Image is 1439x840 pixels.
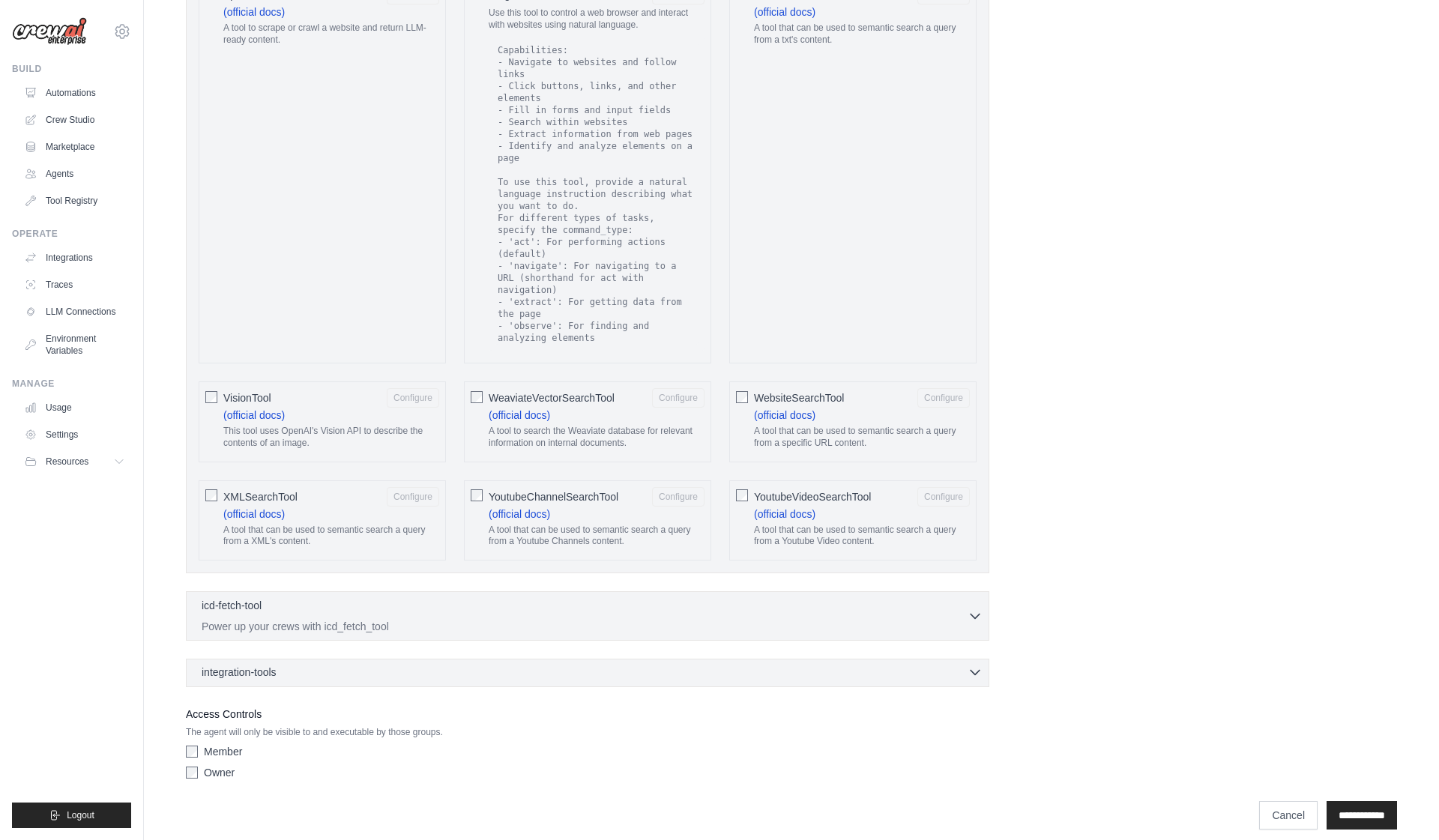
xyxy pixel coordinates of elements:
button: XMLSearchTool (official docs) A tool that can be used to semantic search a query from a XML's con... [387,487,439,507]
a: (official docs) [754,6,815,18]
span: VisionTool [223,390,271,405]
a: (official docs) [223,508,285,520]
a: Usage [18,396,131,420]
a: Environment Variables [18,327,131,363]
p: A tool that can be used to semantic search a query from a XML's content. [223,525,439,548]
span: integration-tools [202,665,277,680]
a: Integrations [18,246,131,270]
p: Use this tool to control a web browser and interact with websites using natural language. [489,7,705,31]
a: (official docs) [489,409,550,421]
a: Marketplace [18,135,131,159]
a: Automations [18,81,131,105]
span: XMLSearchTool [223,489,298,504]
span: WeaviateVectorSearchTool [489,390,615,405]
button: YoutubeChannelSearchTool (official docs) A tool that can be used to semantic search a query from ... [652,487,705,507]
a: Cancel [1259,801,1318,830]
p: icd-fetch-tool [202,598,262,613]
a: Agents [18,162,131,186]
button: integration-tools [193,665,983,680]
a: (official docs) [754,508,815,520]
a: Traces [18,273,131,297]
p: A tool that can be used to semantic search a query from a specific URL content. [754,426,970,449]
span: Logout [67,809,94,821]
span: YoutubeVideoSearchTool [754,489,871,504]
p: A tool that can be used to semantic search a query from a Youtube Channels content. [489,525,705,548]
button: icd-fetch-tool Power up your crews with icd_fetch_tool [193,598,983,634]
label: Access Controls [186,705,989,723]
p: Power up your crews with icd_fetch_tool [202,619,968,634]
button: WebsiteSearchTool (official docs) A tool that can be used to semantic search a query from a speci... [917,388,970,408]
button: VisionTool (official docs) This tool uses OpenAI's Vision API to describe the contents of an image. [387,388,439,408]
p: The agent will only be visible to and executable by those groups. [186,726,989,738]
span: Resources [46,456,88,468]
p: A tool that can be used to semantic search a query from a txt's content. [754,22,970,46]
span: YoutubeChannelSearchTool [489,489,618,504]
a: (official docs) [754,409,815,421]
div: Operate [12,228,131,240]
a: (official docs) [223,409,285,421]
span: WebsiteSearchTool [754,390,844,405]
p: A tool that can be used to semantic search a query from a Youtube Video content. [754,525,970,548]
a: LLM Connections [18,300,131,324]
a: Tool Registry [18,189,131,213]
label: Owner [204,765,235,780]
button: YoutubeVideoSearchTool (official docs) A tool that can be used to semantic search a query from a ... [917,487,970,507]
button: WeaviateVectorSearchTool (official docs) A tool to search the Weaviate database for relevant info... [652,388,705,408]
p: This tool uses OpenAI's Vision API to describe the contents of an image. [223,426,439,449]
button: Resources [18,450,131,474]
a: Crew Studio [18,108,131,132]
button: Logout [12,803,131,828]
label: Member [204,744,242,759]
a: (official docs) [489,508,550,520]
p: A tool to scrape or crawl a website and return LLM-ready content. [223,22,439,46]
div: Build [12,63,131,75]
div: Manage [12,378,131,390]
a: Settings [18,423,131,447]
p: A tool to search the Weaviate database for relevant information on internal documents. [489,426,705,449]
img: Logo [12,17,87,46]
code: Capabilities: - Navigate to websites and follow links - Click buttons, links, and other elements ... [495,43,699,345]
a: (official docs) [223,6,285,18]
